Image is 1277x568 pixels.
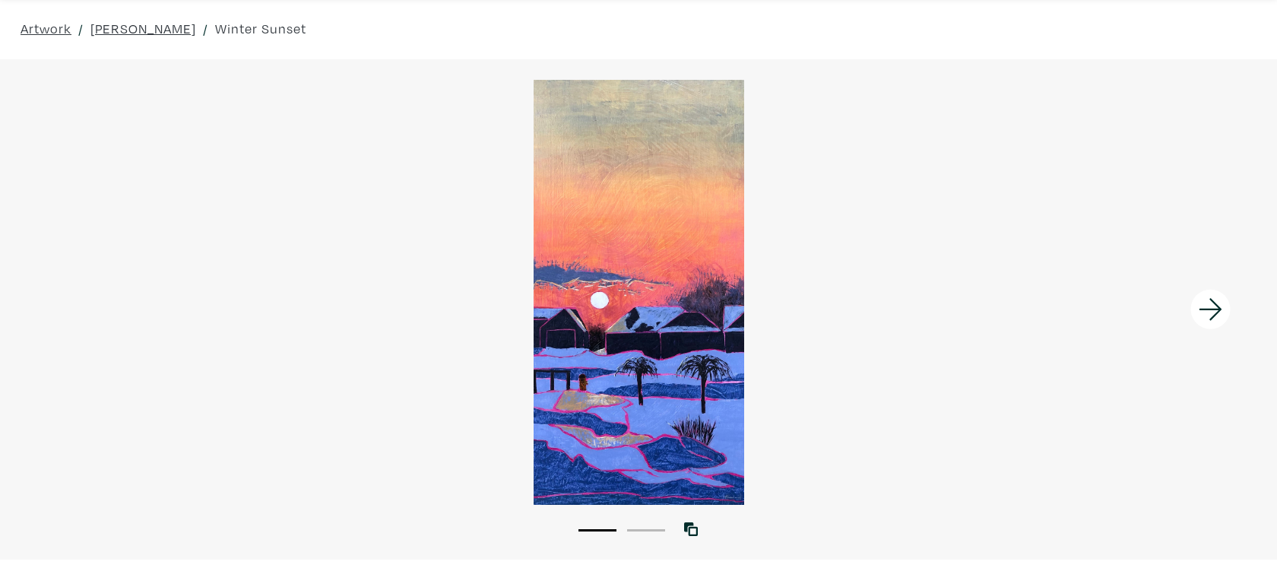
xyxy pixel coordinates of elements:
[90,18,196,39] a: [PERSON_NAME]
[578,529,616,532] button: 1 of 2
[203,18,208,39] span: /
[215,18,306,39] a: Winter Sunset
[21,18,71,39] a: Artwork
[78,18,84,39] span: /
[627,529,665,532] button: 2 of 2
